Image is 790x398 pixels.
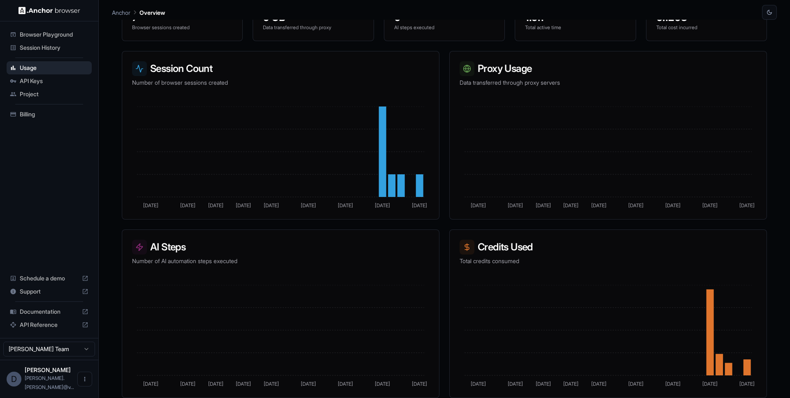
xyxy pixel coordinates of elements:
div: Schedule a demo [7,272,92,285]
div: API Reference [7,318,92,331]
tspan: [DATE] [563,381,579,387]
tspan: [DATE] [739,202,755,208]
tspan: [DATE] [471,381,486,387]
tspan: [DATE] [412,381,427,387]
img: Anchor Logo [19,7,80,14]
p: Anchor [112,8,130,17]
nav: breadcrumb [112,8,165,17]
tspan: [DATE] [143,202,158,208]
h3: Proxy Usage [460,61,757,76]
span: Schedule a demo [20,274,79,282]
p: Data transferred through proxy [263,24,363,31]
span: Documentation [20,308,79,316]
tspan: [DATE] [739,381,755,387]
div: Browser Playground [7,28,92,41]
button: Open menu [77,372,92,386]
p: Browser sessions created [132,24,232,31]
tspan: [DATE] [665,381,681,387]
span: Project [20,90,88,98]
tspan: [DATE] [301,381,316,387]
tspan: [DATE] [143,381,158,387]
tspan: [DATE] [591,381,606,387]
tspan: [DATE] [591,202,606,208]
div: API Keys [7,74,92,88]
tspan: [DATE] [375,381,390,387]
span: Dhruv Suthar [25,366,71,373]
tspan: [DATE] [508,381,523,387]
div: Billing [7,108,92,121]
tspan: [DATE] [702,202,718,208]
tspan: [DATE] [338,381,353,387]
tspan: [DATE] [264,202,279,208]
tspan: [DATE] [536,381,551,387]
tspan: [DATE] [563,202,579,208]
tspan: [DATE] [628,202,644,208]
tspan: [DATE] [471,202,486,208]
tspan: [DATE] [536,202,551,208]
span: API Reference [20,321,79,329]
p: Total cost incurred [656,24,757,31]
p: AI steps executed [394,24,495,31]
p: Number of AI automation steps executed [132,257,429,265]
tspan: [DATE] [208,381,223,387]
span: Billing [20,110,88,118]
h3: AI Steps [132,240,429,255]
p: Number of browser sessions created [132,79,429,87]
span: Usage [20,64,88,72]
tspan: [DATE] [375,202,390,208]
tspan: [DATE] [301,202,316,208]
p: Total active time [525,24,625,31]
tspan: [DATE] [180,202,195,208]
div: Session History [7,41,92,54]
span: Support [20,287,79,296]
tspan: [DATE] [338,202,353,208]
tspan: [DATE] [702,381,718,387]
h3: Session Count [132,61,429,76]
tspan: [DATE] [236,202,251,208]
span: Session History [20,44,88,52]
h3: Credits Used [460,240,757,255]
tspan: [DATE] [180,381,195,387]
div: Project [7,88,92,101]
tspan: [DATE] [508,202,523,208]
tspan: [DATE] [264,381,279,387]
div: D [7,372,21,386]
tspan: [DATE] [628,381,644,387]
tspan: [DATE] [236,381,251,387]
span: API Keys [20,77,88,85]
p: Total credits consumed [460,257,757,265]
span: Browser Playground [20,30,88,39]
tspan: [DATE] [665,202,681,208]
tspan: [DATE] [208,202,223,208]
p: Data transferred through proxy servers [460,79,757,87]
div: Documentation [7,305,92,318]
p: Overview [139,8,165,17]
div: Support [7,285,92,298]
tspan: [DATE] [412,202,427,208]
div: Usage [7,61,92,74]
span: dhruv.suthar@velotio.com [25,375,74,390]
